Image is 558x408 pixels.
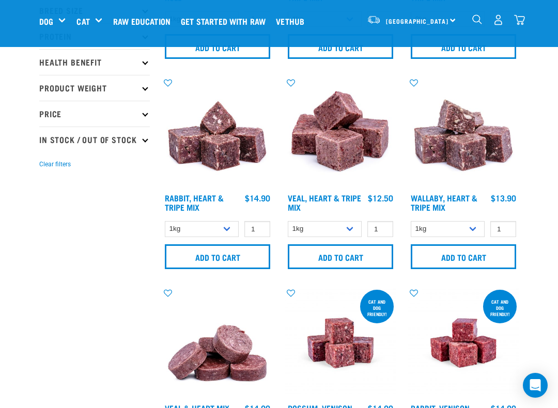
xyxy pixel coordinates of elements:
img: 1152 Veal Heart Medallions 01 [162,288,273,398]
a: Veal, Heart & Tripe Mix [288,195,361,209]
input: Add to cart [165,244,270,269]
button: Clear filters [39,160,71,169]
p: Price [39,101,150,127]
input: 1 [490,221,516,237]
img: user.png [493,14,504,25]
img: home-icon-1@2x.png [472,14,482,24]
a: Rabbit, Heart & Tripe Mix [165,195,224,209]
a: Wallaby, Heart & Tripe Mix [411,195,477,209]
img: Cubes [285,77,396,188]
a: Dog [39,15,53,27]
img: Rabbit Venison Salmon Organ 1688 [408,288,519,398]
a: Cat [76,15,89,27]
a: Get started with Raw [178,1,273,42]
div: Open Intercom Messenger [523,373,548,398]
input: Add to cart [288,244,393,269]
img: 1174 Wallaby Heart Tripe Mix 01 [408,77,519,188]
a: Vethub [273,1,312,42]
img: 1175 Rabbit Heart Tripe Mix 01 [162,77,273,188]
div: cat and dog friendly! [360,294,394,322]
input: Add to cart [411,244,516,269]
img: home-icon@2x.png [514,14,525,25]
a: Raw Education [111,1,178,42]
span: [GEOGRAPHIC_DATA] [386,19,448,23]
div: $14.90 [245,193,270,202]
div: Cat and dog friendly! [483,294,517,322]
img: van-moving.png [367,15,381,24]
img: Possum Venison Salmon Organ 1626 [285,288,396,398]
input: 1 [367,221,393,237]
p: Health Benefit [39,49,150,75]
p: In Stock / Out Of Stock [39,127,150,152]
p: Product Weight [39,75,150,101]
div: $12.50 [368,193,393,202]
div: $13.90 [491,193,516,202]
input: 1 [244,221,270,237]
